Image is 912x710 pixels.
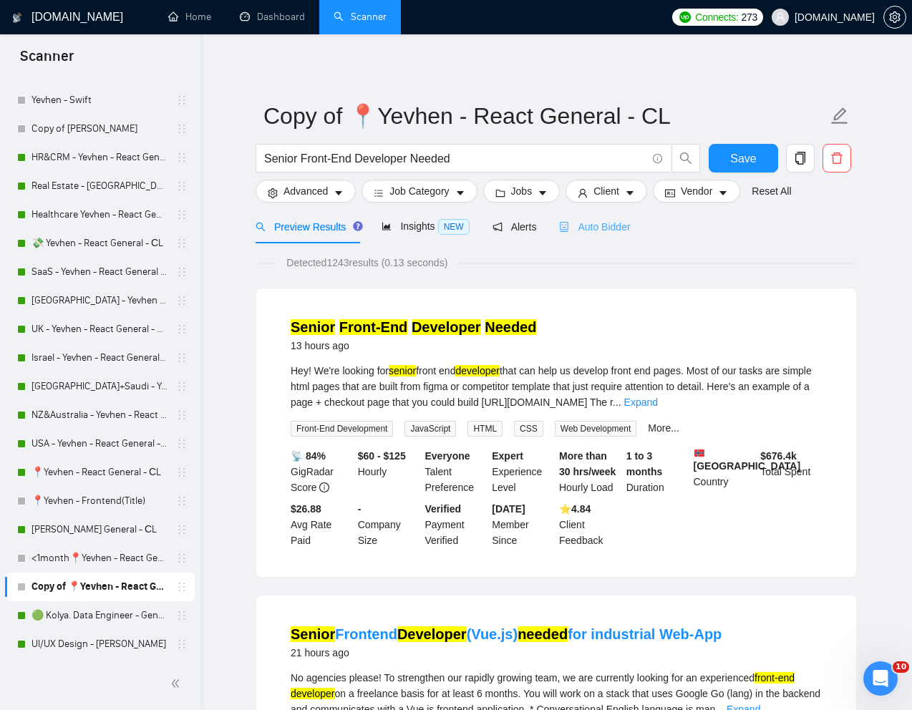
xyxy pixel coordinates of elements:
[694,448,704,458] img: 🇳🇴
[358,450,406,462] b: $60 - $125
[422,448,490,495] div: Talent Preference
[493,221,537,233] span: Alerts
[559,221,630,233] span: Auto Bidder
[775,12,785,22] span: user
[31,86,168,115] a: Yevhen - Swift
[679,11,691,23] img: upwork-logo.png
[556,448,624,495] div: Hourly Load
[559,503,591,515] b: ⭐️ 4.84
[31,429,168,458] a: USA - Yevhen - React General - СL
[176,266,188,278] span: holder
[283,183,328,199] span: Advanced
[742,9,757,25] span: 273
[389,365,416,376] mark: senior
[730,150,756,167] span: Save
[362,180,477,203] button: barsJob Categorycaret-down
[176,324,188,335] span: holder
[422,501,490,548] div: Payment Verified
[176,209,188,220] span: holder
[863,661,898,696] iframe: Intercom live chat
[291,319,335,335] mark: Senior
[31,200,168,229] a: Healthcare Yevhen - React General - СL
[12,6,22,29] img: logo
[291,337,536,354] div: 13 hours ago
[291,421,393,437] span: Front-End Development
[276,255,457,271] span: Detected 1243 results (0.13 seconds)
[31,544,168,573] a: <1month📍Yevhen - React General - СL
[613,397,621,408] span: ...
[489,501,556,548] div: Member Since
[170,676,185,691] span: double-left
[883,11,906,23] a: setting
[653,154,662,163] span: info-circle
[492,503,525,515] b: [DATE]
[31,372,168,401] a: [GEOGRAPHIC_DATA]+Saudi - Yevhen - React General - СL
[9,46,85,76] span: Scanner
[176,553,188,564] span: holder
[492,450,523,462] b: Expert
[176,152,188,163] span: holder
[31,630,168,658] a: UI/UX Design - [PERSON_NAME]
[176,123,188,135] span: holder
[31,573,168,601] a: Copy of 📍Yevhen - React General - СL
[334,188,344,198] span: caret-down
[883,6,906,29] button: setting
[291,450,326,462] b: 📡 84%
[624,448,691,495] div: Duration
[755,672,795,684] mark: front-end
[566,180,647,203] button: userClientcaret-down
[709,144,778,172] button: Save
[671,144,700,172] button: search
[176,295,188,306] span: holder
[288,501,355,548] div: Avg Rate Paid
[681,183,712,199] span: Vendor
[31,344,168,372] a: Israel - Yevhen - React General - СL
[240,11,305,23] a: dashboardDashboard
[291,319,536,335] a: Senior Front-End Developer Needed
[397,626,467,642] mark: Developer
[176,524,188,535] span: holder
[176,638,188,650] span: holder
[358,503,362,515] b: -
[786,144,815,172] button: copy
[31,115,168,143] a: Copy of [PERSON_NAME]
[31,487,168,515] a: 📍Yevhen - Frontend(Title)
[256,221,359,233] span: Preview Results
[31,401,168,429] a: NZ&Australia - Yevhen - React General - СL
[31,172,168,200] a: Real Estate - [GEOGRAPHIC_DATA] - React General - СL
[168,11,211,23] a: homeHome
[355,501,422,548] div: Company Size
[256,222,266,232] span: search
[438,219,470,235] span: NEW
[291,503,321,515] b: $26.88
[339,319,408,335] mark: Front-End
[787,152,814,165] span: copy
[31,458,168,487] a: 📍Yevhen - React General - СL
[291,644,722,661] div: 21 hours ago
[334,11,387,23] a: searchScanner
[518,626,568,642] mark: needed
[538,188,548,198] span: caret-down
[626,450,663,477] b: 1 to 3 months
[351,220,364,233] div: Tooltip anchor
[288,448,355,495] div: GigRadar Score
[31,143,168,172] a: HR&CRM - Yevhen - React General - СL
[489,448,556,495] div: Experience Level
[31,229,168,258] a: 💸 Yevhen - React General - СL
[672,152,699,165] span: search
[382,220,469,232] span: Insights
[830,107,849,125] span: edit
[559,450,616,477] b: More than 30 hrs/week
[485,319,536,335] mark: Needed
[653,180,740,203] button: idcardVendorcaret-down
[593,183,619,199] span: Client
[823,144,851,172] button: delete
[291,363,822,410] div: Hey! We're looking for front end that can help us develop front end pages. Most of our tasks are ...
[425,503,462,515] b: Verified
[176,610,188,621] span: holder
[493,222,503,232] span: notification
[495,188,505,198] span: folder
[665,188,675,198] span: idcard
[31,258,168,286] a: SaaS - Yevhen - React General - СL
[648,422,679,434] a: More...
